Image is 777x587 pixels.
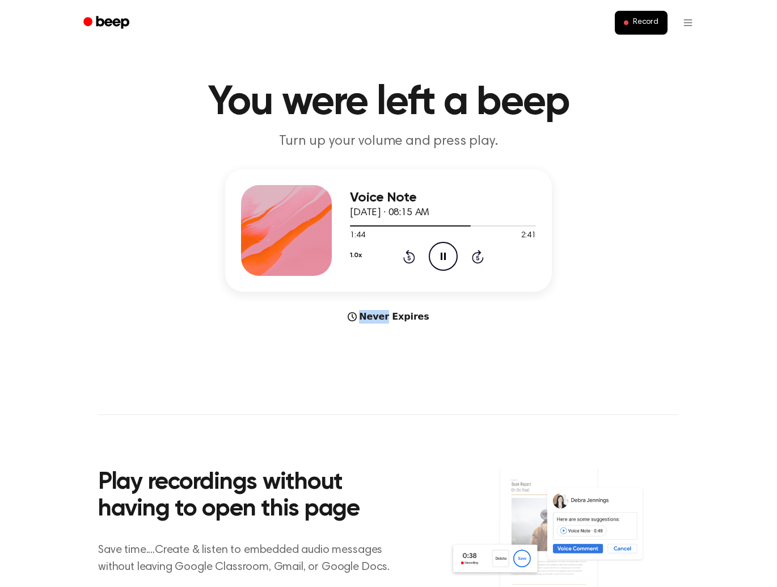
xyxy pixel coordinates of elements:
h1: You were left a beep [98,82,679,123]
span: [DATE] · 08:15 AM [350,208,429,218]
button: Open menu [674,9,702,36]
h3: Voice Note [350,190,536,206]
div: Never Expires [225,310,552,324]
button: Record [615,11,668,35]
button: 1.0x [350,246,361,265]
p: Save time....Create & listen to embedded audio messages without leaving Google Classroom, Gmail, ... [98,542,404,576]
span: Record [633,18,658,28]
span: 2:41 [521,230,536,242]
h2: Play recordings without having to open this page [98,469,404,523]
p: Turn up your volume and press play. [171,132,606,151]
span: 1:44 [350,230,365,242]
a: Beep [75,12,140,34]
